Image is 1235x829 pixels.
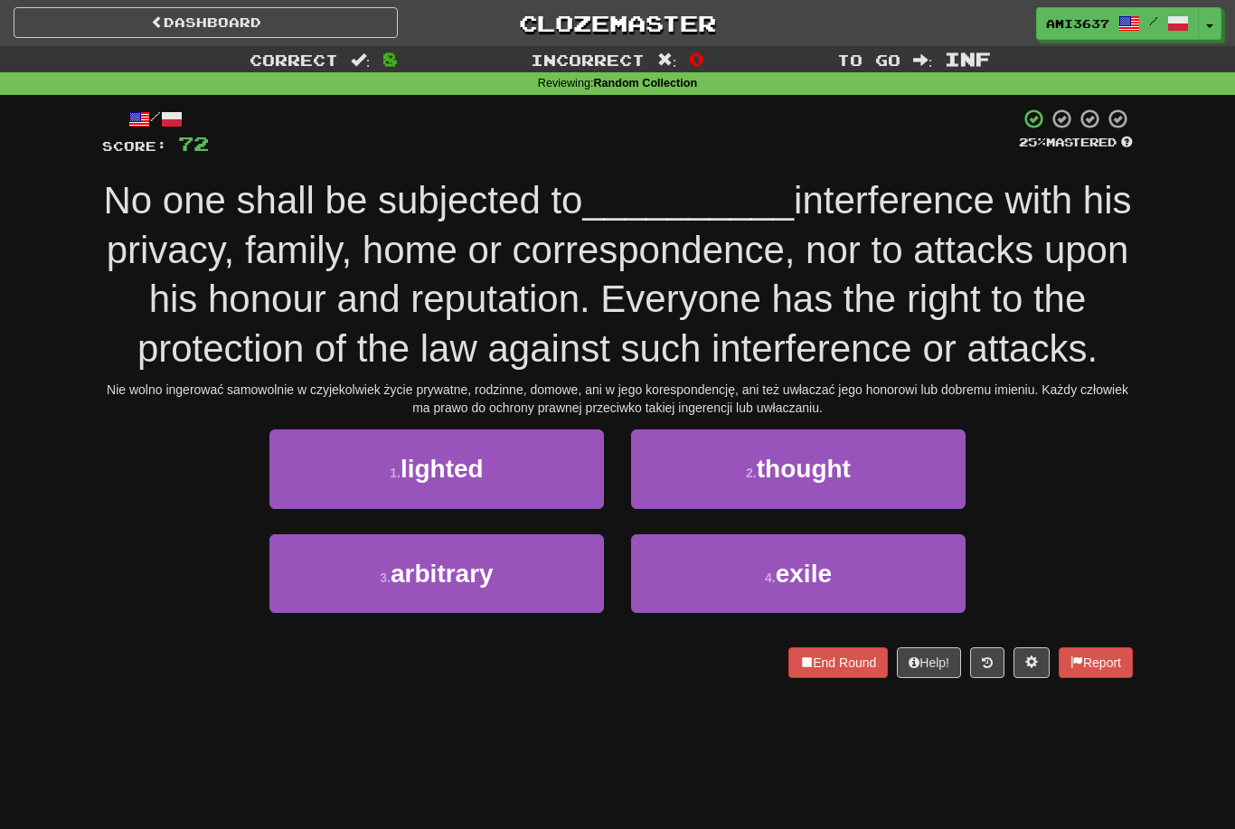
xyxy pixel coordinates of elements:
[1149,14,1158,27] span: /
[1019,135,1046,149] span: 25 %
[945,48,991,70] span: Inf
[837,51,900,69] span: To go
[593,77,697,89] strong: Random Collection
[351,52,371,68] span: :
[788,647,888,678] button: End Round
[1036,7,1199,40] a: ami3637 /
[582,179,794,221] span: __________
[382,48,398,70] span: 8
[1019,135,1133,151] div: Mastered
[103,179,582,221] span: No one shall be subjected to
[1059,647,1133,678] button: Report
[689,48,704,70] span: 0
[757,455,851,483] span: thought
[425,7,809,39] a: Clozemaster
[765,570,776,585] small: 4 .
[631,534,966,613] button: 4.exile
[657,52,677,68] span: :
[380,570,391,585] small: 3 .
[897,647,961,678] button: Help!
[913,52,933,68] span: :
[178,132,209,155] span: 72
[401,455,484,483] span: lighted
[269,534,604,613] button: 3.arbitrary
[102,108,209,130] div: /
[746,466,757,480] small: 2 .
[14,7,398,38] a: Dashboard
[250,51,338,69] span: Correct
[107,179,1132,370] span: interference with his privacy, family, home or correspondence, nor to attacks upon his honour and...
[776,560,832,588] span: exile
[390,466,401,480] small: 1 .
[102,381,1133,417] div: Nie wolno ingerować samowolnie w czyjekolwiek życie prywatne, rodzinne, domowe, ani w jego koresp...
[1046,15,1109,32] span: ami3637
[391,560,494,588] span: arbitrary
[102,138,167,154] span: Score:
[269,429,604,508] button: 1.lighted
[631,429,966,508] button: 2.thought
[970,647,1004,678] button: Round history (alt+y)
[531,51,645,69] span: Incorrect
